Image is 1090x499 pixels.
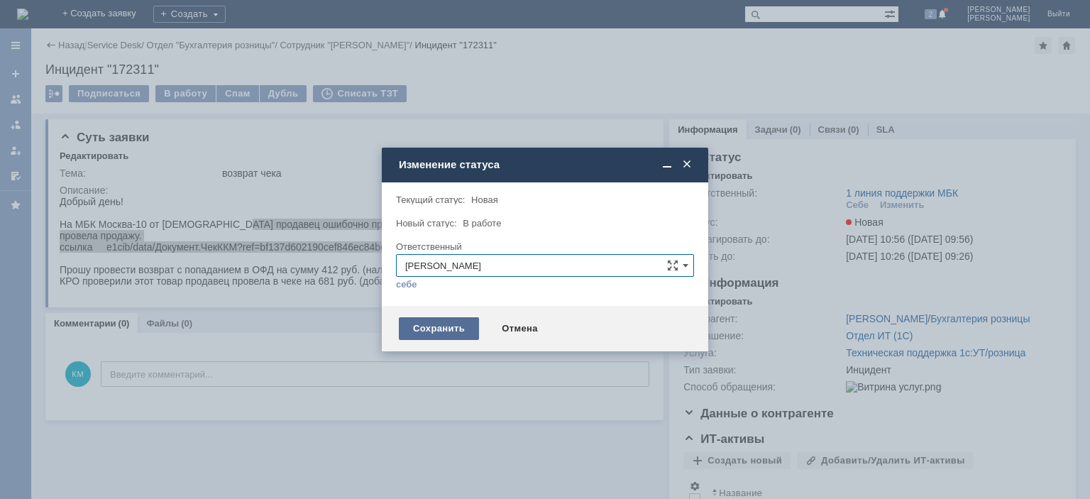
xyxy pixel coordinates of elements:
div: Ответственный [396,242,691,251]
span: В работе [463,218,501,229]
span: Свернуть (Ctrl + M) [660,158,674,171]
label: Текущий статус: [396,194,465,205]
span: Новая [471,194,498,205]
label: Новый статус: [396,218,457,229]
span: Сложная форма [667,260,678,271]
a: себе [396,279,417,290]
div: Изменение статуса [399,158,694,171]
span: Закрыть [680,158,694,171]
